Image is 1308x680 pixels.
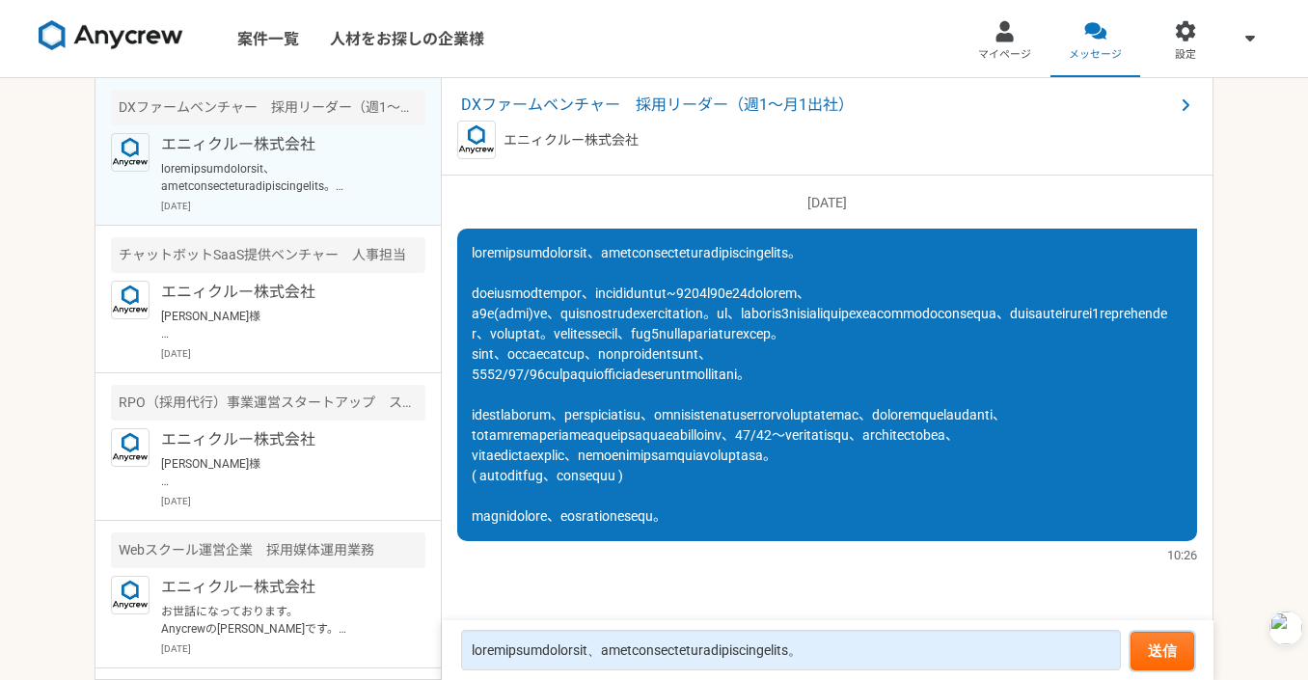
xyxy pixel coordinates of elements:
[161,455,399,490] p: [PERSON_NAME]様 ご連絡いただき、ありがとうございます。 別件につきまして、承知いたしました。 取り急ぎの対応となり、大変恐縮ではございますが、 引き続き何卒、宜しくお願いいたします。
[472,245,1167,524] span: loremipsumdolorsit、ametconsecteturadipiscingelits。 doeiusmodtempor、incididuntut~9204l90e24dolorem...
[161,494,425,508] p: [DATE]
[161,133,399,156] p: エニィクルー株式会社
[161,641,425,656] p: [DATE]
[1069,47,1122,63] span: メッセージ
[1131,632,1194,670] button: 送信
[111,576,150,614] img: logo_text_blue_01.png
[457,193,1197,213] p: [DATE]
[161,428,399,451] p: エニィクルー株式会社
[1167,546,1197,564] span: 10:26
[111,532,425,568] div: Webスクール運営企業 採用媒体運用業務
[978,47,1031,63] span: マイページ
[161,199,425,213] p: [DATE]
[111,385,425,421] div: RPO（採用代行）事業運営スタートアップ スカウト・クライアント対応
[161,160,399,195] p: loremipsumdolorsit、ametconsecteturadipiscingelits。 doeiusmodtempor、incididuntut~9204l90e24dolorem...
[39,20,183,51] img: 8DqYSo04kwAAAAASUVORK5CYII=
[111,237,425,273] div: チャットボットSaaS提供ベンチャー 人事担当
[504,130,639,150] p: エニィクルー株式会社
[161,308,399,342] p: [PERSON_NAME]様 ご連絡いただき、ありがとうございます。 こちらの件につきまして、承知いたしました。 取り急ぎの対応となり、大変恐縮ではございますが、 何卒、宜しくお願いいたします。
[111,90,425,125] div: DXファームベンチャー 採用リーダー（週1〜月1出社）
[161,281,399,304] p: エニィクルー株式会社
[161,346,425,361] p: [DATE]
[111,281,150,319] img: logo_text_blue_01.png
[111,133,150,172] img: logo_text_blue_01.png
[161,603,399,638] p: お世話になっております。 Anycrewの[PERSON_NAME]です。 ご経歴を拝見させていただき、お声がけさせていただきました。 こちらの案件の応募はいかがでしょうか？ 必須スキル面をご確...
[111,428,150,467] img: logo_text_blue_01.png
[161,576,399,599] p: エニィクルー株式会社
[457,121,496,159] img: logo_text_blue_01.png
[461,94,1174,117] span: DXファームベンチャー 採用リーダー（週1〜月1出社）
[1175,47,1196,63] span: 設定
